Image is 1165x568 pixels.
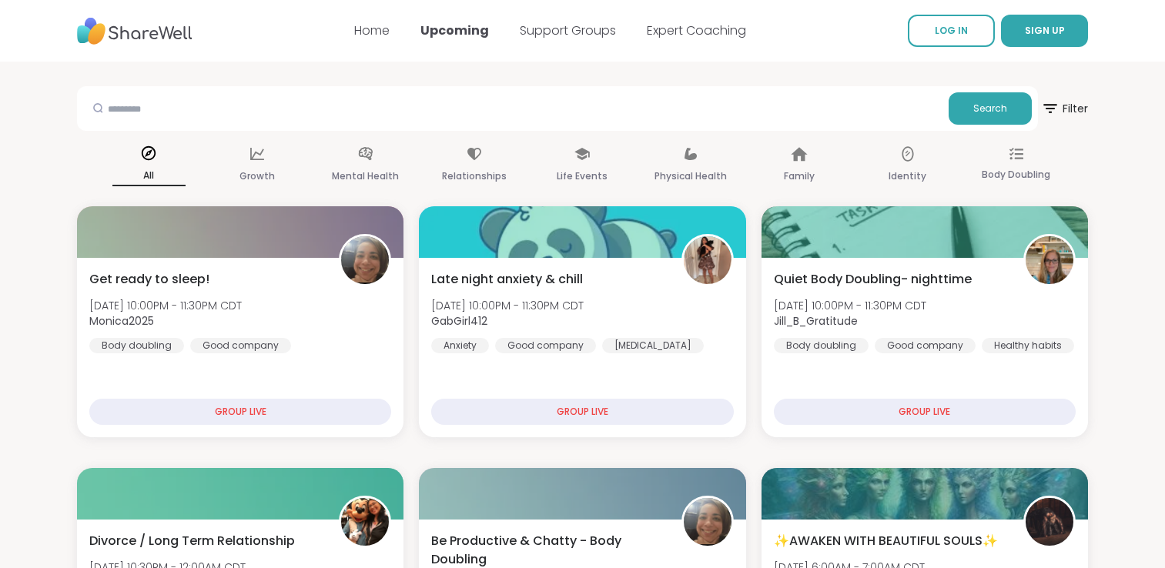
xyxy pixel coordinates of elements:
p: Relationships [442,167,507,185]
img: GabGirl412 [684,236,731,284]
p: Body Doubling [982,165,1050,184]
img: Monica2025 [341,236,389,284]
b: Jill_B_Gratitude [774,313,858,329]
span: Late night anxiety & chill [431,270,583,289]
img: lyssa [1026,498,1073,546]
p: Family [784,167,815,185]
b: Monica2025 [89,313,154,329]
a: Expert Coaching [647,22,746,39]
div: GROUP LIVE [431,399,733,425]
div: Body doubling [774,338,869,353]
span: Search [973,102,1007,115]
img: Winnie182 [341,498,389,546]
button: Filter [1041,86,1088,131]
img: Jill_B_Gratitude [1026,236,1073,284]
span: [DATE] 10:00PM - 11:30PM CDT [774,298,926,313]
button: SIGN UP [1001,15,1088,47]
p: Mental Health [332,167,399,185]
a: Home [354,22,390,39]
a: LOG IN [908,15,995,47]
div: Body doubling [89,338,184,353]
button: Search [949,92,1032,125]
p: Life Events [557,167,608,185]
span: ✨AWAKEN WITH BEAUTIFUL SOULS✨ [774,532,998,550]
img: ShareWell Nav Logo [77,10,192,52]
p: Physical Health [654,167,727,185]
p: Identity [889,167,926,185]
b: GabGirl412 [431,313,487,329]
div: Good company [190,338,291,353]
span: [DATE] 10:00PM - 11:30PM CDT [89,298,242,313]
img: Monica2025 [684,498,731,546]
span: LOG IN [935,24,968,37]
p: Growth [239,167,275,185]
div: [MEDICAL_DATA] [602,338,704,353]
div: Anxiety [431,338,489,353]
div: Good company [495,338,596,353]
span: SIGN UP [1025,24,1065,37]
span: Get ready to sleep! [89,270,209,289]
div: GROUP LIVE [89,399,391,425]
span: Divorce / Long Term Relationship [89,532,295,550]
div: Good company [875,338,976,353]
p: All [112,166,186,186]
div: Healthy habits [982,338,1074,353]
div: GROUP LIVE [774,399,1076,425]
span: Quiet Body Doubling- nighttime [774,270,972,289]
span: [DATE] 10:00PM - 11:30PM CDT [431,298,584,313]
a: Support Groups [520,22,616,39]
a: Upcoming [420,22,489,39]
span: Filter [1041,90,1088,127]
